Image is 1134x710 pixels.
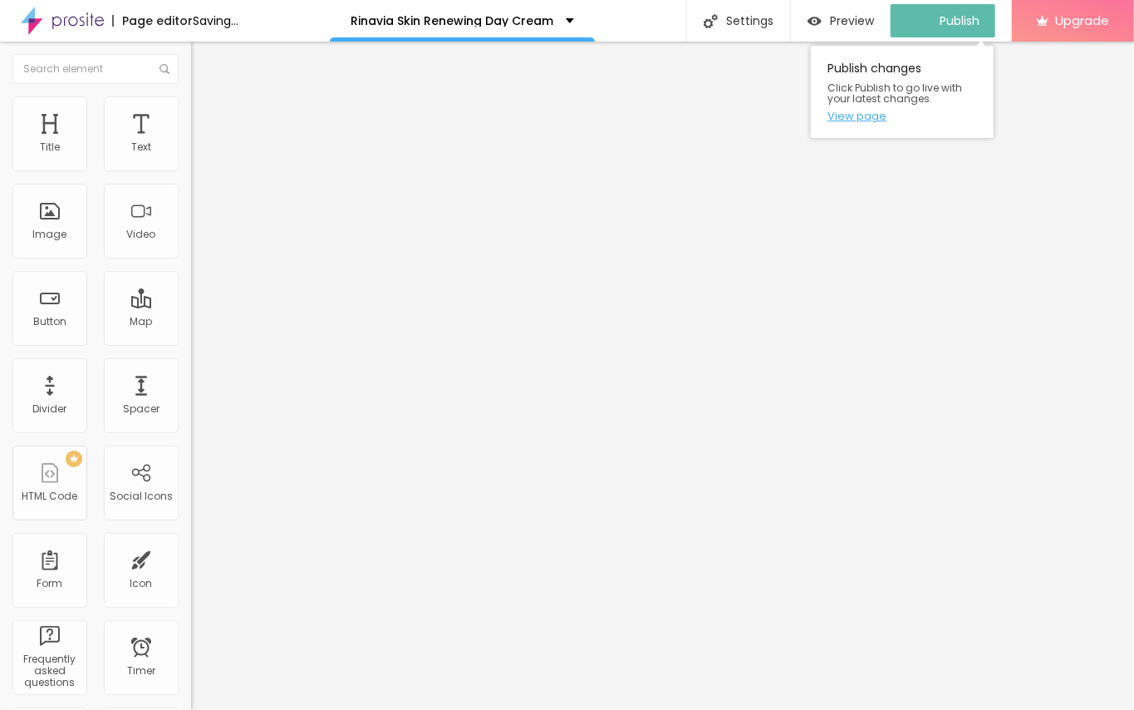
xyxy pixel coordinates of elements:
[40,141,60,153] div: Title
[33,316,66,328] div: Button
[37,578,63,589] div: Form
[130,316,153,328] div: Map
[191,42,1134,710] iframe: Editor
[130,578,153,589] div: Icon
[827,111,977,121] a: View page
[160,64,169,74] img: Icone
[112,15,193,27] div: Page editor
[811,46,994,138] div: Publish changes
[127,665,155,677] div: Timer
[808,14,822,28] img: view-1.svg
[704,14,718,28] img: Icone
[891,4,995,37] button: Publish
[193,15,238,27] div: Saving...
[123,403,160,415] div: Spacer
[1055,13,1109,27] span: Upgrade
[351,15,553,27] p: Rinavia Skin Renewing Day Cream
[22,491,78,502] div: HTML Code
[110,491,173,502] div: Social Icons
[17,653,82,689] div: Frequently asked questions
[33,229,67,240] div: Image
[940,14,979,27] span: Publish
[127,229,156,240] div: Video
[791,4,891,37] button: Preview
[830,14,874,27] span: Preview
[33,403,67,415] div: Divider
[827,82,977,104] span: Click Publish to go live with your latest changes.
[12,54,179,84] input: Search element
[131,141,151,153] div: Text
